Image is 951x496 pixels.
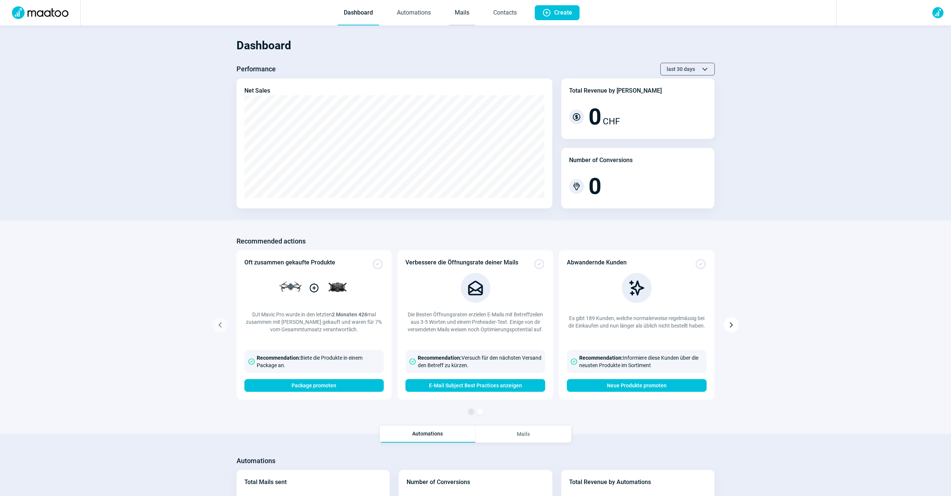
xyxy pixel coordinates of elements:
a: Automations [391,1,437,25]
button: Create [535,5,580,20]
img: avatar [932,7,944,18]
span: CHF [603,115,620,128]
div: Number of Conversions [569,156,633,165]
span: Informiere diese Kunden über die neusten Produkte im Sortiment [579,354,703,369]
span: Create [554,5,572,20]
span: Recommendation: [257,355,300,361]
div: Die Besten Öffnungsraten erzielen E-Mails mit Betreffzeilen aus 3-5 Worten und einem Preheader-Te... [405,311,545,333]
a: Contacts [487,1,523,25]
h3: Automations [237,455,275,467]
div: Es gibt 189 Kunden, welche normalerweise regelmässig bei dir Einkaufen und nun länger als üblich ... [567,314,707,329]
a: E-Mail Subject Best Practices anzeigen [405,379,545,392]
span: Biete die Produkte in einem Package an. [257,354,381,369]
div: 0 [234,250,395,400]
button: Page 1 [468,409,474,415]
h3: Recommended actions [237,235,306,247]
button: Page 2 [477,409,483,415]
div: Net Sales [244,86,270,95]
div: Total Revenue by Automations [569,478,651,487]
div: 2 [556,250,717,400]
h3: Performance [237,63,276,75]
div: Automations [380,425,475,443]
h1: Dashboard [237,33,715,58]
span: 0 [589,106,601,128]
div: DJI Mavic Pro wurde in den letzten mal zusammen mit [PERSON_NAME] gekauft und waren für 7% vom Ge... [244,311,384,333]
img: Logo [7,6,73,19]
img: image [275,273,353,303]
a: Package promoten [244,379,384,392]
a: Dashboard [338,1,379,25]
div: Number of Conversions [407,478,470,487]
div: Total Mails sent [244,478,287,487]
a: Mails [449,1,475,25]
div: Verbessere die Öffnungsrate deiner Mails [405,258,545,267]
div: Abwandernde Kunden [567,258,707,267]
span: Versuch für den nächsten Versand den Betreff zu kürzen. [418,354,542,369]
span: Recommendation: [418,355,461,361]
a: Neue Produkte promoten [567,379,707,392]
div: Total Revenue by [PERSON_NAME] [569,86,662,95]
img: image [461,273,490,303]
div: 1 [395,250,556,400]
button: Next Page [724,317,739,332]
img: image [622,273,652,303]
div: Mails [476,425,571,443]
span: 0 [589,175,601,198]
b: 2 Monaten 426 [332,311,367,317]
span: Recommendation: [579,355,623,361]
div: Oft zusammen gekaufte Produkte [244,258,384,267]
span: last 30 days [667,63,695,75]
